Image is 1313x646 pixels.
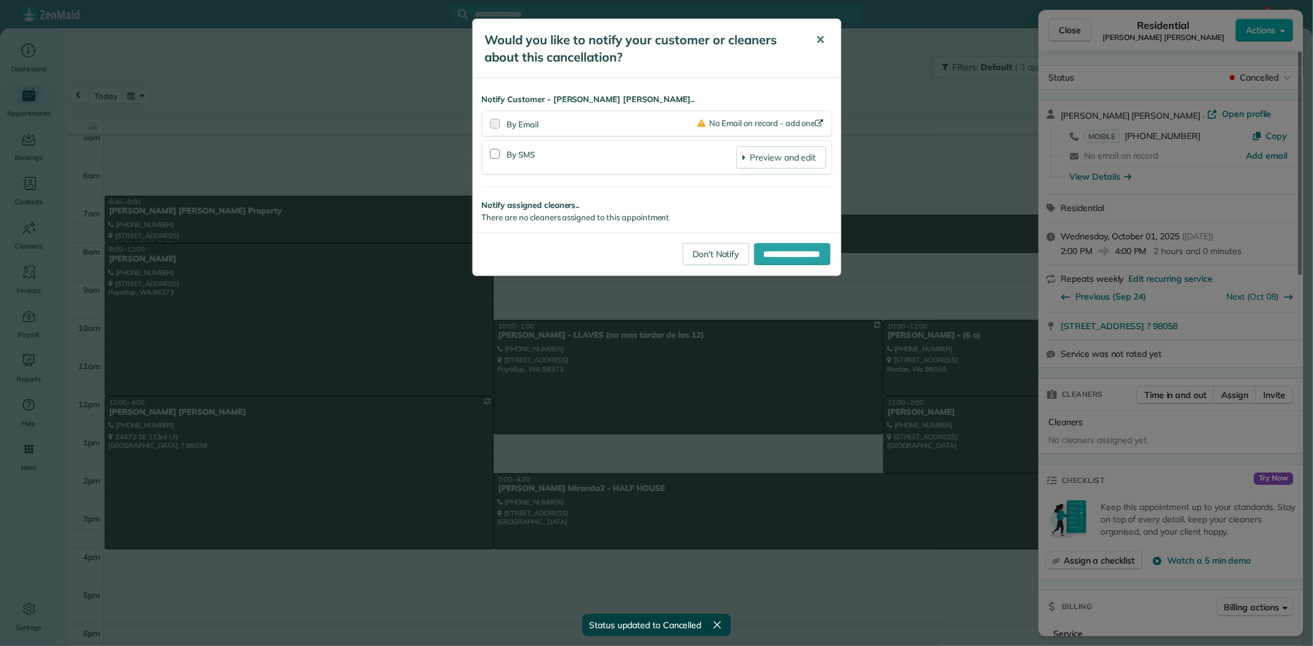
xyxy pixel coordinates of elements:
[485,31,799,66] h5: Would you like to notify your customer or cleaners about this cancellation?
[507,119,698,131] div: By Email
[482,212,670,222] span: There are no cleaners assigned to this appointment
[736,146,825,169] a: Preview and edit
[683,243,749,265] a: Don't Notify
[482,94,832,106] strong: Notify Customer - [PERSON_NAME] [PERSON_NAME]..
[482,199,832,212] strong: Notify assigned cleaners..
[507,146,737,169] div: By SMS
[590,619,702,631] span: Status updated to Cancelled
[816,33,825,47] span: ✕
[698,118,826,128] a: No Email on record - add one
